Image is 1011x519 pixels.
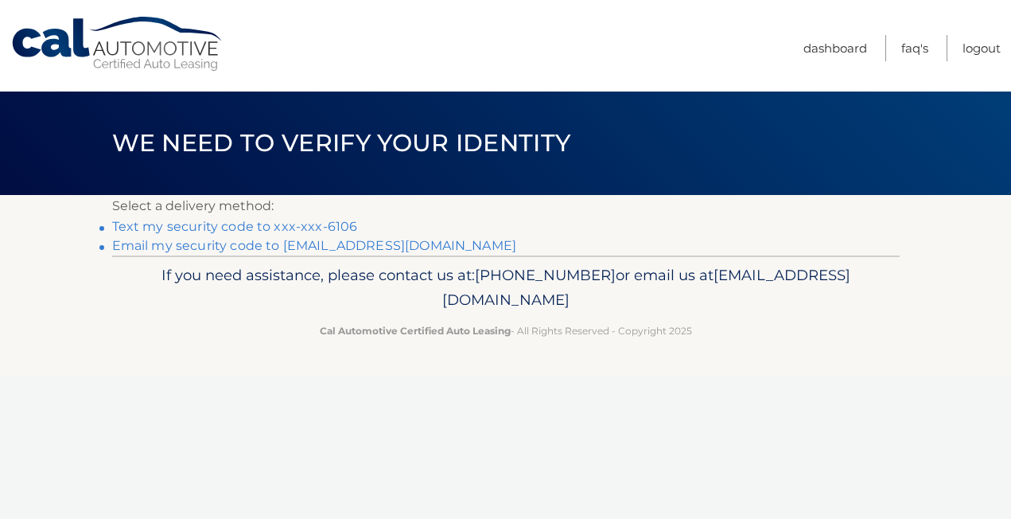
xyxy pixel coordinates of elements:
[112,128,571,158] span: We need to verify your identity
[475,266,616,284] span: [PHONE_NUMBER]
[112,238,517,253] a: Email my security code to [EMAIL_ADDRESS][DOMAIN_NAME]
[112,195,900,217] p: Select a delivery method:
[122,322,889,339] p: - All Rights Reserved - Copyright 2025
[901,35,928,61] a: FAQ's
[10,16,225,72] a: Cal Automotive
[962,35,1001,61] a: Logout
[320,325,511,337] strong: Cal Automotive Certified Auto Leasing
[112,219,358,234] a: Text my security code to xxx-xxx-6106
[122,263,889,314] p: If you need assistance, please contact us at: or email us at
[803,35,867,61] a: Dashboard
